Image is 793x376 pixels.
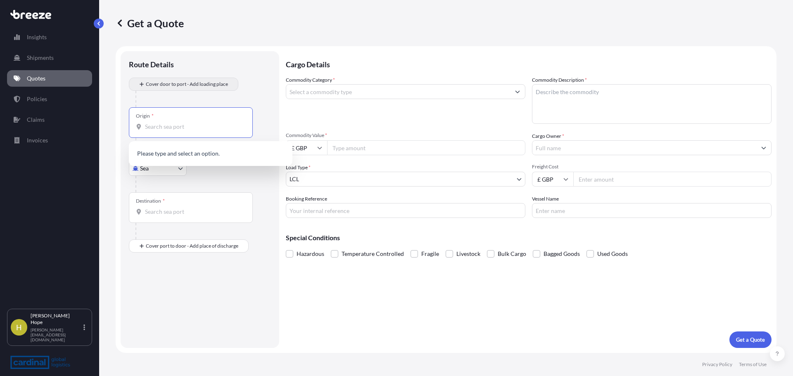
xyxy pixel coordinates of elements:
div: Origin [136,113,154,119]
input: Destination [145,208,242,216]
label: Vessel Name [532,195,559,203]
p: Get a Quote [116,17,184,30]
span: Cover port to door - Add place of discharge [146,242,238,250]
span: Commodity Value [286,132,525,139]
input: Origin [145,123,242,131]
input: Enter amount [573,172,772,187]
input: Your internal reference [286,203,525,218]
p: Invoices [27,136,48,144]
p: Special Conditions [286,234,772,241]
span: Fragile [421,248,439,260]
span: Freight Cost [532,163,772,170]
label: Booking Reference [286,195,327,203]
input: Type amount [327,140,525,155]
p: Cargo Details [286,51,772,76]
button: Show suggestions [756,140,771,155]
span: Bagged Goods [544,248,580,260]
input: Full name [532,140,756,155]
p: Claims [27,116,45,124]
p: Quotes [27,74,45,83]
label: Commodity Category [286,76,335,84]
span: H [16,323,22,331]
label: Commodity Description [532,76,587,84]
p: Insights [27,33,47,41]
span: Temperature Controlled [342,248,404,260]
p: [PERSON_NAME][EMAIL_ADDRESS][DOMAIN_NAME] [31,327,82,342]
p: Please type and select an option. [132,144,289,163]
label: Cargo Owner [532,132,564,140]
span: Load Type [286,163,311,172]
p: [PERSON_NAME] Hope [31,312,82,326]
div: Destination [136,198,165,204]
p: Privacy Policy [702,361,732,368]
span: Livestock [456,248,480,260]
span: LCL [290,175,299,183]
button: Select transport [129,161,187,176]
div: Show suggestions [129,141,292,166]
span: Used Goods [597,248,628,260]
p: Route Details [129,59,174,69]
span: Sea [140,164,149,173]
p: Policies [27,95,47,103]
input: Select a commodity type [286,84,510,99]
p: Get a Quote [736,336,765,344]
img: organization-logo [10,356,70,369]
input: Enter name [532,203,772,218]
p: Terms of Use [739,361,767,368]
button: Show suggestions [510,84,525,99]
span: Bulk Cargo [498,248,526,260]
p: Shipments [27,54,54,62]
span: Hazardous [297,248,324,260]
span: Cover door to port - Add loading place [146,80,228,88]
